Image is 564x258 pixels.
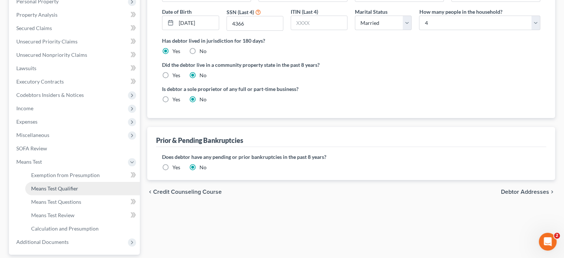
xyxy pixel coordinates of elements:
[16,105,33,111] span: Income
[25,195,140,209] a: Means Test Questions
[501,189,555,195] button: Debtor Addresses chevron_right
[10,62,140,75] a: Lawsuits
[355,8,387,16] label: Marital Status
[176,16,218,30] input: MM/DD/YYYY
[16,118,37,125] span: Expenses
[162,37,540,45] label: Has debtor lived in jurisdiction for 180 days?
[25,182,140,195] a: Means Test Qualifier
[147,189,153,195] i: chevron_left
[31,199,81,205] span: Means Test Questions
[199,164,207,171] label: No
[10,142,140,155] a: SOFA Review
[16,92,84,98] span: Codebtors Insiders & Notices
[16,145,47,151] span: SOFA Review
[554,233,560,239] span: 2
[162,8,192,16] label: Date of Birth
[227,8,254,16] label: SSN (Last 4)
[25,222,140,235] a: Calculation and Presumption
[539,233,557,251] iframe: Intercom live chat
[199,96,207,103] label: No
[16,159,42,165] span: Means Test
[16,78,64,85] span: Executory Contracts
[227,16,283,30] input: XXXX
[31,172,100,178] span: Exemption from Presumption
[31,185,78,192] span: Means Test Qualifier
[172,72,180,79] label: Yes
[501,189,549,195] span: Debtor Addresses
[156,136,243,145] div: Prior & Pending Bankruptcies
[199,48,207,55] label: No
[10,75,140,88] a: Executory Contracts
[25,169,140,182] a: Exemption from Presumption
[147,189,222,195] button: chevron_left Credit Counseling Course
[16,132,49,138] span: Miscellaneous
[291,8,318,16] label: ITIN (Last 4)
[172,96,180,103] label: Yes
[419,8,502,16] label: How many people in the household?
[162,153,540,161] label: Does debtor have any pending or prior bankruptcies in the past 8 years?
[25,209,140,222] a: Means Test Review
[162,85,347,93] label: Is debtor a sole proprietor of any full or part-time business?
[199,72,207,79] label: No
[31,212,75,218] span: Means Test Review
[10,8,140,22] a: Property Analysis
[16,38,77,45] span: Unsecured Priority Claims
[172,48,180,55] label: Yes
[10,22,140,35] a: Secured Claims
[153,189,222,195] span: Credit Counseling Course
[16,12,57,18] span: Property Analysis
[549,189,555,195] i: chevron_right
[162,61,540,69] label: Did the debtor live in a community property state in the past 8 years?
[10,48,140,62] a: Unsecured Nonpriority Claims
[16,65,36,71] span: Lawsuits
[16,52,87,58] span: Unsecured Nonpriority Claims
[16,25,52,31] span: Secured Claims
[172,164,180,171] label: Yes
[31,225,99,232] span: Calculation and Presumption
[10,35,140,48] a: Unsecured Priority Claims
[16,239,69,245] span: Additional Documents
[291,16,347,30] input: XXXX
